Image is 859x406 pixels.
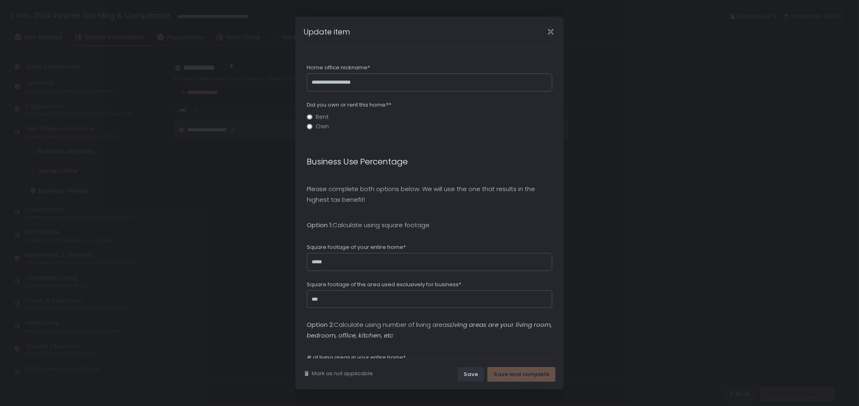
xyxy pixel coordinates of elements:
[307,221,333,229] strong: Option 1:
[303,370,373,377] button: Mark as not applicable
[307,319,552,341] p: Calculate using number of living areas
[457,367,484,382] button: Save
[307,184,552,205] p: Please complete both options below. We will use the one that results in the highest tax benefit!
[316,114,329,120] span: Rent
[316,123,329,130] span: Own
[464,371,478,378] div: Save
[307,64,370,71] span: Home office nickname*
[307,220,552,230] p: Calculate using square footage
[307,354,406,361] span: # of living areas in your entire home*
[307,114,312,120] input: Rent
[307,124,312,130] input: Own
[307,156,552,167] h3: Business Use Percentage
[312,370,373,377] span: Mark as not applicable
[307,320,334,329] strong: Option 2:
[303,26,350,37] h1: Update item
[307,281,461,288] span: Square footage of the area used exclusively for business*
[307,101,391,109] span: Did you own or rent this home?*
[307,244,406,251] span: Square footage of your entire home*
[537,27,564,36] div: Close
